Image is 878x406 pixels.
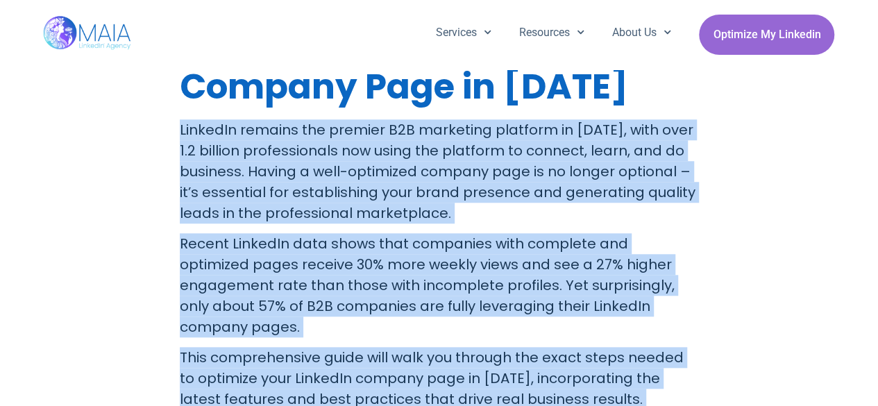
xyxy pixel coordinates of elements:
[180,119,699,223] p: LinkedIn remains the premier B2B marketing platform in [DATE], with over 1.2 billion professional...
[699,15,834,55] a: Optimize My Linkedin
[598,15,685,51] a: About Us
[180,233,699,337] p: Recent LinkedIn data shows that companies with complete and optimized pages receive 30% more week...
[505,15,598,51] a: Resources
[422,15,686,51] nav: Menu
[713,22,820,48] span: Optimize My Linkedin
[422,15,505,51] a: Services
